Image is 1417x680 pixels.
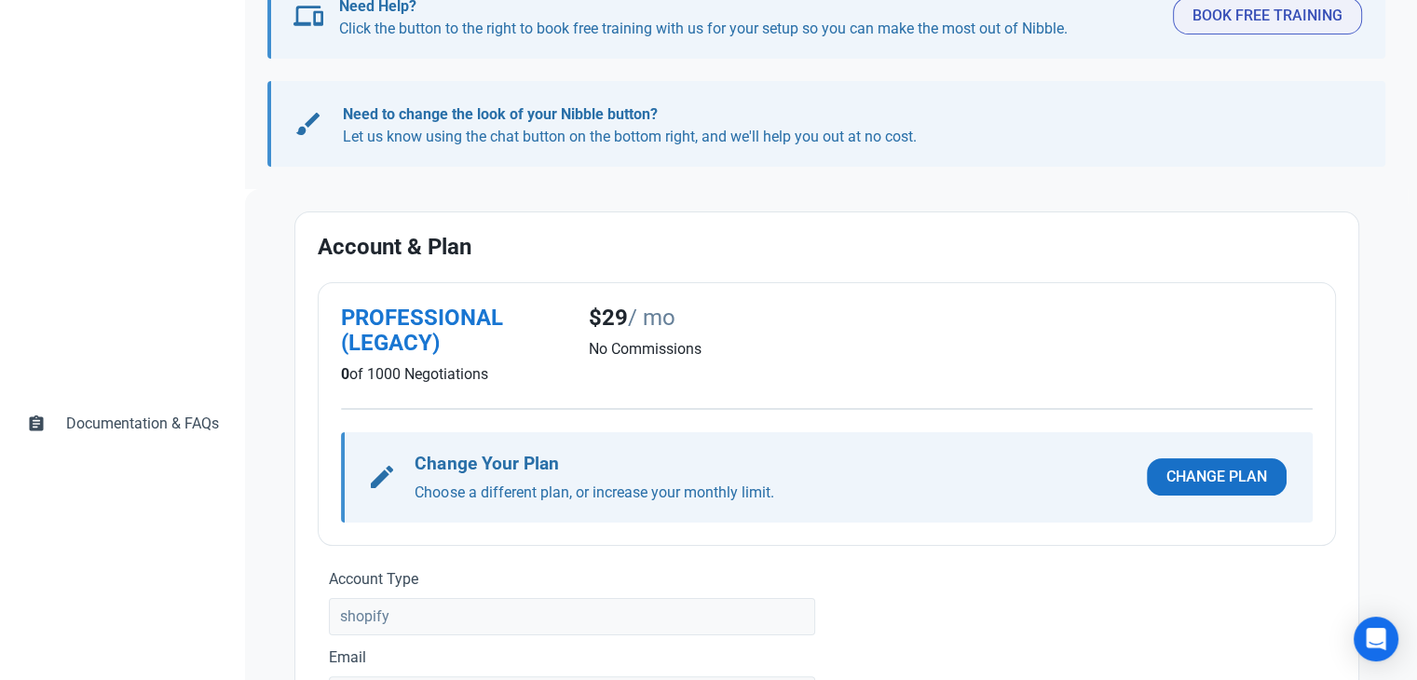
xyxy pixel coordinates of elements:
[1147,458,1287,496] button: Change Plan
[293,109,323,139] span: brush
[1354,617,1398,661] div: Open Intercom Messenger
[589,306,1312,331] h2: $29
[1192,5,1342,27] span: Book Free Training
[27,413,46,431] span: assignment
[589,338,1312,360] p: No Commissions
[329,646,816,669] label: Email
[341,365,349,383] b: 0
[318,235,1336,260] h2: Account & Plan
[343,103,1344,148] p: Let us know using the chat button on the bottom right, and we'll help you out at no cost.
[15,401,230,446] a: assignmentDocumentation & FAQs
[293,1,323,31] span: devices
[341,306,567,356] h2: PROFESSIONAL (LEGACY)
[415,482,1131,504] p: Choose a different plan, or increase your monthly limit.
[329,598,816,635] input: shopify
[628,305,675,331] span: / mo
[415,451,1131,478] h2: Change Your Plan
[329,568,816,591] label: Account Type
[1166,466,1267,488] span: Change Plan
[341,363,567,386] p: of 1000 Negotiations
[66,413,219,435] span: Documentation & FAQs
[367,462,397,492] span: mode_edit
[343,105,658,123] b: Need to change the look of your Nibble button?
